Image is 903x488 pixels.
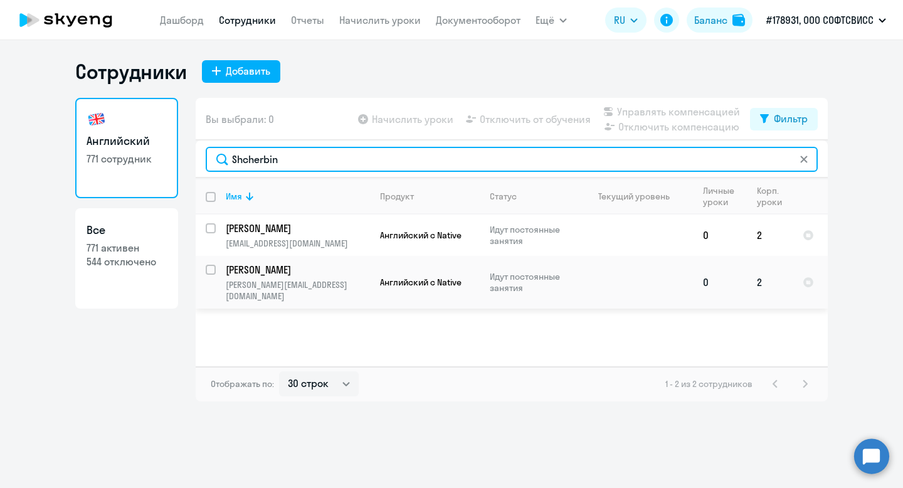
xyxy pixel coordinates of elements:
[87,152,167,166] p: 771 сотрудник
[211,378,274,390] span: Отображать по:
[605,8,647,33] button: RU
[614,13,625,28] span: RU
[536,13,554,28] span: Ещё
[490,224,576,247] p: Идут постоянные занятия
[87,222,167,238] h3: Все
[226,221,367,235] p: [PERSON_NAME]
[687,8,752,33] button: Балансbalance
[206,147,818,172] input: Поиск по имени, email, продукту или статусу
[339,14,421,26] a: Начислить уроки
[380,191,414,202] div: Продукт
[226,191,369,202] div: Имя
[160,14,204,26] a: Дашборд
[750,108,818,130] button: Фильтр
[380,230,462,241] span: Английский с Native
[226,279,369,302] p: [PERSON_NAME][EMAIL_ADDRESS][DOMAIN_NAME]
[703,185,746,208] div: Личные уроки
[490,191,576,202] div: Статус
[760,5,892,35] button: #178931, ООО СОФТСВИСС
[693,215,747,256] td: 0
[732,14,745,26] img: balance
[87,133,167,149] h3: Английский
[226,191,242,202] div: Имя
[202,60,280,83] button: Добавить
[380,277,462,288] span: Английский с Native
[226,221,369,235] a: [PERSON_NAME]
[694,13,727,28] div: Баланс
[490,271,576,294] p: Идут постоянные занятия
[703,185,738,208] div: Личные уроки
[665,378,752,390] span: 1 - 2 из 2 сотрудников
[774,111,808,126] div: Фильтр
[87,109,107,129] img: english
[757,185,792,208] div: Корп. уроки
[598,191,670,202] div: Текущий уровень
[75,59,187,84] h1: Сотрудники
[87,255,167,268] p: 544 отключено
[757,185,784,208] div: Корп. уроки
[226,263,367,277] p: [PERSON_NAME]
[226,63,270,78] div: Добавить
[586,191,692,202] div: Текущий уровень
[766,13,874,28] p: #178931, ООО СОФТСВИСС
[436,14,520,26] a: Документооборот
[226,238,369,249] p: [EMAIL_ADDRESS][DOMAIN_NAME]
[490,191,517,202] div: Статус
[380,191,479,202] div: Продукт
[693,256,747,309] td: 0
[747,256,793,309] td: 2
[75,208,178,309] a: Все771 активен544 отключено
[291,14,324,26] a: Отчеты
[87,241,167,255] p: 771 активен
[226,263,369,277] a: [PERSON_NAME]
[536,8,567,33] button: Ещё
[206,112,274,127] span: Вы выбрали: 0
[219,14,276,26] a: Сотрудники
[75,98,178,198] a: Английский771 сотрудник
[747,215,793,256] td: 2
